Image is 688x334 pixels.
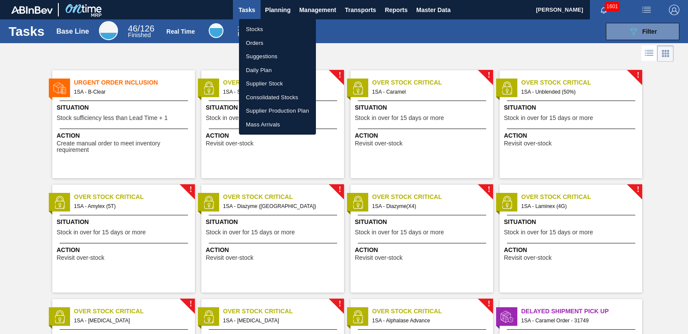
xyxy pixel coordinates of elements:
[239,118,316,132] a: Mass Arrivals
[239,36,316,50] a: Orders
[239,50,316,63] a: Suggestions
[239,104,316,118] a: Supplier Production Plan
[239,77,316,91] a: Supplier Stock
[239,22,316,36] a: Stocks
[239,63,316,77] a: Daily Plan
[239,91,316,104] a: Consolidated Stocks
